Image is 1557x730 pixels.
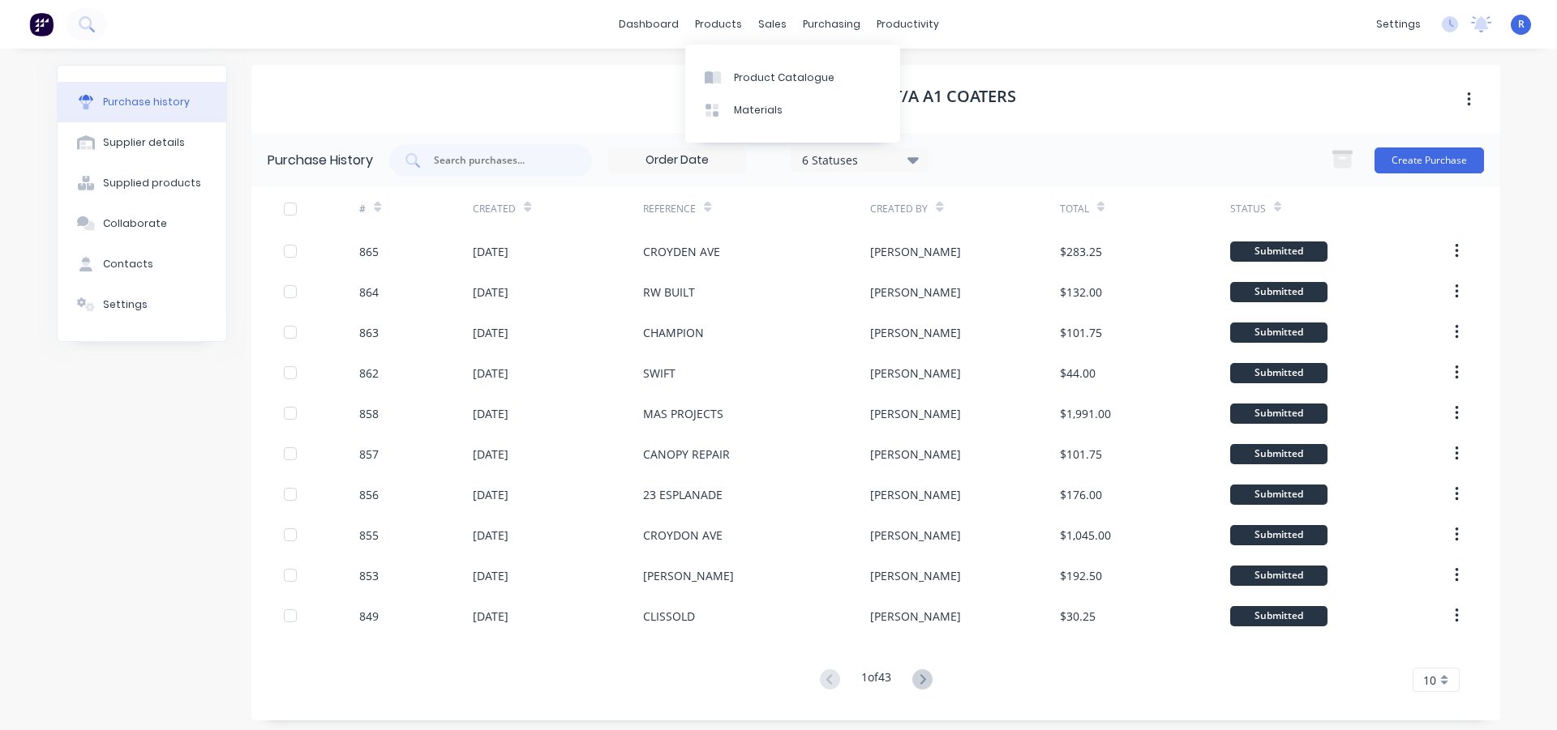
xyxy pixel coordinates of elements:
div: [DATE] [473,405,508,422]
div: Submitted [1230,606,1328,626]
div: Reference [643,202,696,216]
div: $30.25 [1060,608,1096,625]
div: Submitted [1230,403,1328,424]
div: Contacts [103,257,153,271]
div: Status [1230,202,1266,216]
div: [DATE] [473,608,508,625]
a: Materials [685,94,900,126]
div: 857 [359,446,379,463]
div: Purchase history [103,95,190,109]
div: [DATE] [473,567,508,584]
div: $192.50 [1060,567,1102,584]
div: [PERSON_NAME] [870,243,961,260]
div: settings [1368,12,1429,36]
div: $44.00 [1060,365,1096,382]
div: 849 [359,608,379,625]
div: Submitted [1230,322,1328,343]
div: CROYDON AVE [643,527,723,544]
div: [PERSON_NAME] [870,324,961,341]
button: Create Purchase [1375,147,1484,173]
div: 856 [359,486,379,503]
div: 23 ESPLANADE [643,486,723,503]
div: CLISSOLD [643,608,695,625]
div: Submitted [1230,282,1328,302]
div: [PERSON_NAME] [870,608,961,625]
div: Product Catalogue [734,70,834,85]
div: CROYDEN AVE [643,243,720,260]
div: sales [750,12,795,36]
div: [DATE] [473,486,508,503]
div: SWIFT [643,365,676,382]
div: RW BUILT [643,284,695,301]
div: Collaborate [103,216,167,231]
div: # [359,202,366,216]
div: 855 [359,527,379,544]
div: 1 of 43 [861,668,891,692]
div: [PERSON_NAME] [870,446,961,463]
div: [PERSON_NAME] [870,527,961,544]
div: [PERSON_NAME] [643,567,734,584]
div: $132.00 [1060,284,1102,301]
div: 6 Statuses [802,151,918,168]
div: 853 [359,567,379,584]
div: [PERSON_NAME] [870,405,961,422]
div: [DATE] [473,365,508,382]
div: $1,991.00 [1060,405,1111,422]
div: Submitted [1230,363,1328,383]
div: Created [473,202,516,216]
div: Supplier details [103,135,185,150]
div: 865 [359,243,379,260]
div: $1,045.00 [1060,527,1111,544]
div: Supplied products [103,176,201,190]
div: Submitted [1230,444,1328,464]
div: [DATE] [473,527,508,544]
div: CHAMPION [643,324,704,341]
button: Purchase history [58,82,226,122]
div: Created By [870,202,928,216]
div: [DATE] [473,243,508,260]
div: $101.75 [1060,446,1102,463]
div: 862 [359,365,379,382]
div: [PERSON_NAME] [870,567,961,584]
div: Total [1060,202,1089,216]
input: Order Date [609,148,745,173]
button: Collaborate [58,203,226,244]
a: Product Catalogue [685,61,900,93]
div: [DATE] [473,446,508,463]
div: [PERSON_NAME] [870,365,961,382]
div: Submitted [1230,566,1328,586]
button: Supplied products [58,163,226,203]
div: purchasing [795,12,869,36]
div: 863 [359,324,379,341]
div: productivity [869,12,947,36]
span: R [1518,17,1525,32]
div: MAS PROJECTS [643,405,723,422]
input: Search purchases... [432,152,567,169]
img: Factory [29,12,54,36]
button: Contacts [58,244,226,284]
div: [DATE] [473,284,508,301]
div: Submitted [1230,241,1328,262]
div: Settings [103,297,148,312]
div: $176.00 [1060,486,1102,503]
div: 858 [359,405,379,422]
div: $101.75 [1060,324,1102,341]
button: Settings [58,284,226,325]
a: dashboard [611,12,687,36]
div: Purchase History [268,151,373,170]
div: Submitted [1230,525,1328,545]
span: 10 [1423,672,1436,689]
div: [PERSON_NAME] [870,284,961,301]
div: products [687,12,750,36]
div: [DATE] [473,324,508,341]
div: [PERSON_NAME] [870,486,961,503]
div: Submitted [1230,485,1328,505]
div: 864 [359,284,379,301]
div: CANOPY REPAIR [643,446,730,463]
div: Materials [734,103,783,117]
button: Supplier details [58,122,226,163]
div: $283.25 [1060,243,1102,260]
